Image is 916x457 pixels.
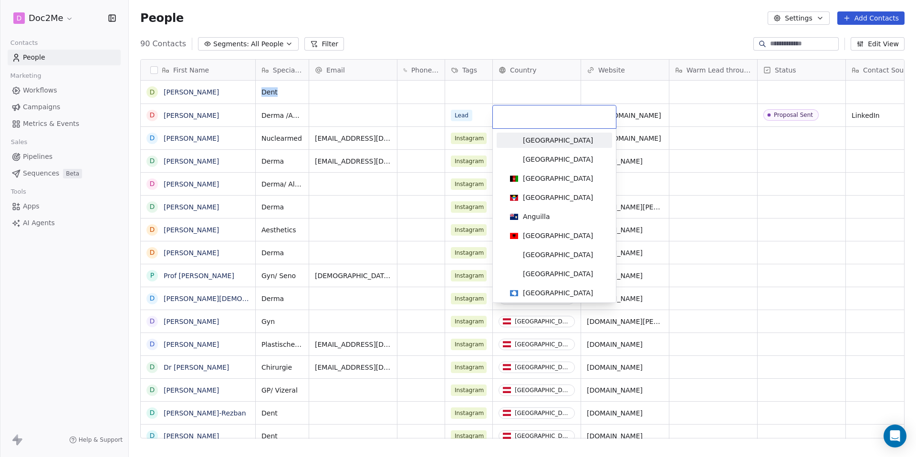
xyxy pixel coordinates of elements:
[523,250,593,260] div: [GEOGRAPHIC_DATA]
[523,193,593,202] div: [GEOGRAPHIC_DATA]
[523,269,593,279] div: [GEOGRAPHIC_DATA]
[523,174,593,183] div: [GEOGRAPHIC_DATA]
[523,288,593,298] div: [GEOGRAPHIC_DATA]
[523,135,593,145] div: [GEOGRAPHIC_DATA]
[523,155,593,164] div: [GEOGRAPHIC_DATA]
[523,231,593,240] div: [GEOGRAPHIC_DATA]
[523,212,550,221] div: Anguilla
